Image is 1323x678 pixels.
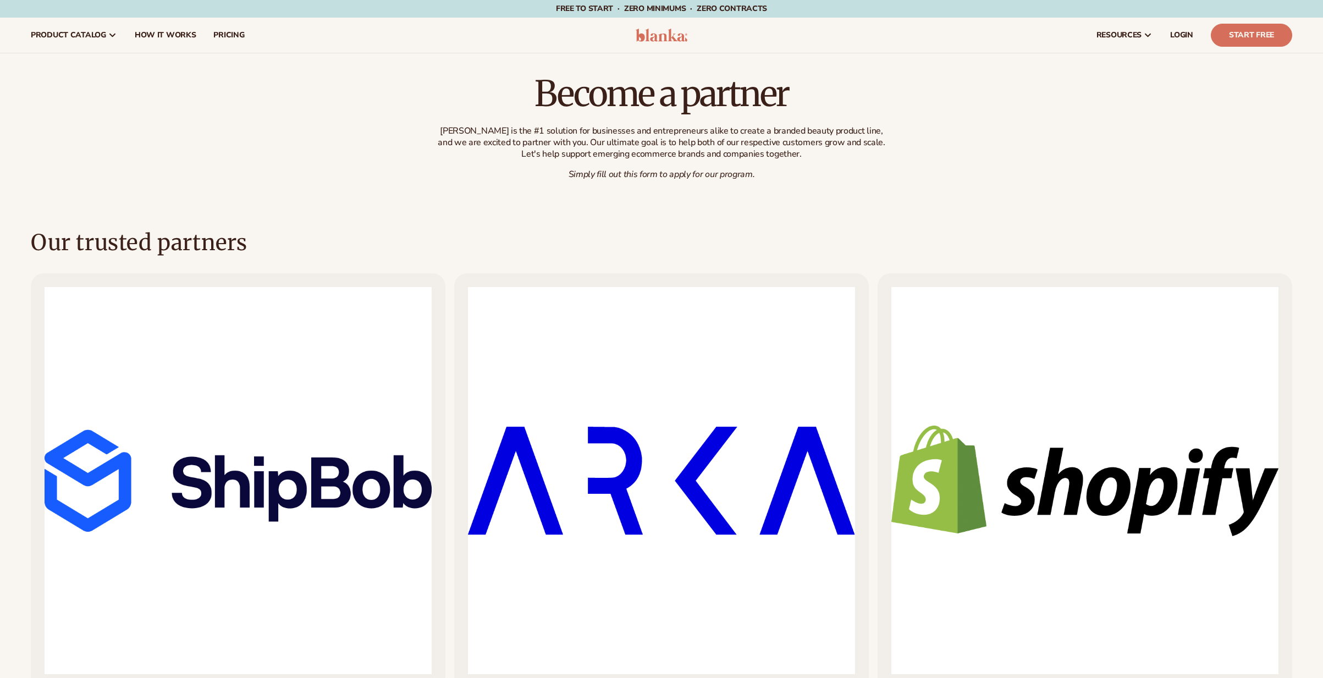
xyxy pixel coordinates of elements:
p: [PERSON_NAME] is the #1 solution for businesses and entrepreneurs alike to create a branded beaut... [433,125,890,159]
a: product catalog [22,18,126,53]
a: Start Free [1211,24,1292,47]
span: pricing [213,31,244,40]
img: Shopify Partner - get 3 months of Shopify for only $1/month as a Blanka beauty supplier customer [891,287,1278,674]
span: resources [1096,31,1142,40]
span: How It Works [135,31,196,40]
a: pricing [205,18,253,53]
span: LOGIN [1170,31,1193,40]
h1: Become a partner [433,75,890,112]
img: ShipBob x Blanka Beauty Tech collab partnership [45,287,432,674]
span: product catalog [31,31,106,40]
img: Arka - Eco-friendly, custom packaging [468,287,855,674]
h2: Our trusted partners [31,228,247,257]
a: resources [1088,18,1161,53]
a: How It Works [126,18,205,53]
img: logo [636,29,688,42]
em: Simply fill out this form to apply for our program. [569,168,755,180]
span: Free to start · ZERO minimums · ZERO contracts [556,3,767,14]
a: LOGIN [1161,18,1202,53]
